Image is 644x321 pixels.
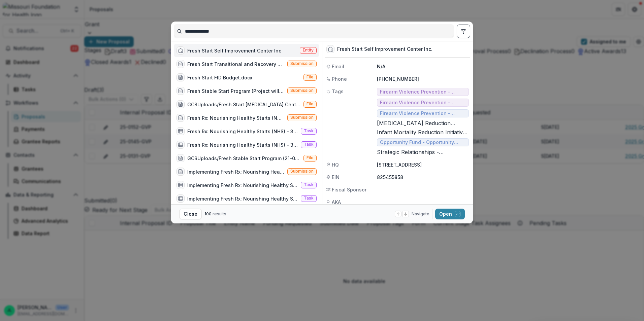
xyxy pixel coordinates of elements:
span: File [307,155,314,160]
div: Implementing Fresh Rx: Nourishing Healthy Starts in [GEOGRAPHIC_DATA][US_STATE] - 1197 [187,182,298,189]
span: Email [332,63,344,70]
p: [STREET_ADDRESS] [377,161,469,168]
div: Fresh Start Self Improvement Center Inc. [337,46,432,52]
div: GCSUploads/Fresh Stable Start Program (21-0292-IM-21).msg [187,155,301,162]
span: results [213,211,226,216]
span: Entity [303,48,314,52]
button: toggle filters [457,25,470,38]
span: Firearm Violence Prevention - Advocates' Network and Capacity Building - Cohort Style Funding - P... [380,89,466,95]
span: Opportunity Fund - Opportunity Fund - Grants/Contracts [380,140,466,145]
div: Fresh Rx: Nourishing Healthy Starts (NHS) - 3422 [187,128,298,135]
span: Task [304,142,314,147]
span: Strategic Relationships - Opportunity Fund [377,149,469,155]
div: Fresh Rx: Nourishing Healthy Starts (NHS) (NHS is a 36-month randomized control trial designed to... [187,114,285,121]
span: Firearm Violence Prevention - Advocates' Network and Capacity Building - Cohort Style Funding - P... [380,100,466,106]
span: Fiscal Sponsor [332,186,366,193]
span: 100 [204,211,212,216]
span: Task [304,182,314,187]
span: Submission [290,169,314,174]
span: File [307,102,314,106]
div: GCSUploads/Fresh Start [MEDICAL_DATA] Center Inc (24-0163-OF) Follow Up Questions.docx [187,101,301,108]
span: Navigate [412,211,429,217]
div: Fresh Start FID Budget.docx [187,74,252,81]
p: [PHONE_NUMBER] [377,75,469,82]
span: Tags [332,88,344,95]
span: File [307,75,314,79]
div: Implementing Fresh Rx: Nourishing Healthy Starts in [GEOGRAPHIC_DATA][US_STATE] - 1279 [187,195,298,202]
p: 825455858 [377,174,469,181]
span: Submission [290,88,314,93]
div: Fresh Stable Start Program (Project will provide access to [MEDICAL_DATA], supportive case manage... [187,87,285,95]
span: Task [304,129,314,133]
span: Phone [332,75,347,82]
span: Firearm Violence Prevention - Strengthening the Networks (2[DATE]2[DATE] [380,111,466,116]
div: Implementing Fresh Rx: Nourishing Healthy Starts in [GEOGRAPHIC_DATA][US_STATE] (This project pro... [187,168,285,175]
span: HQ [332,161,339,168]
span: [MEDICAL_DATA] Reduction Initiative - Bootheel Babies and Families - Aligned Activities ([DATE]-[... [377,120,469,127]
span: Task [304,196,314,201]
span: Submission [290,61,314,66]
span: EIN [332,174,340,181]
span: AKA [332,199,341,206]
div: Fresh Start Transitional and Recovery Houses (Provides treatment and recovery support to individu... [187,61,285,68]
button: Open [435,209,465,219]
span: Infant Mortality Reduction Initiative - Communication Strategies [377,129,469,136]
p: N/A [377,63,469,70]
button: Close [179,209,202,219]
span: Submission [290,115,314,120]
div: Fresh Start Self Improvement Center Inc [187,47,281,54]
div: Fresh Rx: Nourishing Healthy Starts (NHS) - 3214 [187,141,298,148]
